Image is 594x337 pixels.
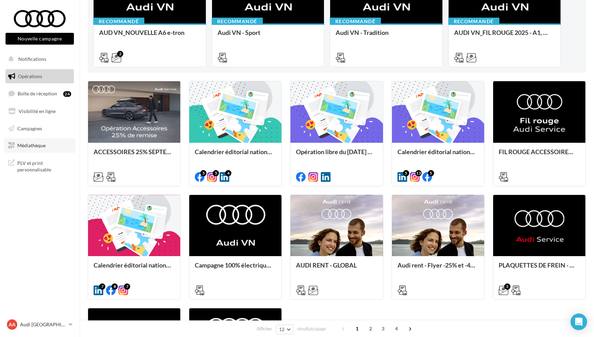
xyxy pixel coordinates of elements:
span: Médiathèque [17,142,46,148]
div: Recommandé [330,18,381,25]
span: Afficher [257,326,272,332]
button: Notifications [4,52,73,66]
div: Calendrier éditorial national : semaines du 04.08 au 25.08 [94,262,175,275]
div: Audi VN - Sport [218,29,319,43]
div: AUD VN_NOUVELLE A6 e-tron [99,29,200,43]
div: 5 [200,170,207,176]
span: 3 [377,323,389,334]
span: PLV et print personnalisable [17,158,71,173]
div: PLAQUETTES DE FREIN - AUDI SERVICE [499,262,580,275]
div: 5 [428,170,434,176]
div: Audi VN - Tradition [336,29,437,43]
div: Open Intercom Messenger [571,313,587,330]
div: Calendrier éditorial national : du 02.09 au 03.09 [195,148,276,162]
div: 4 [225,170,231,176]
div: 3 [504,283,510,290]
span: Visibilité en ligne [19,108,56,114]
span: résultats/page [297,326,326,332]
div: 5 [403,170,409,176]
div: 2 [117,51,123,57]
div: FIL ROUGE ACCESSOIRES SEPTEMBRE - AUDI SERVICE [499,148,580,162]
span: Notifications [18,56,46,62]
div: Calendrier éditorial national : semaine du 25.08 au 31.08 [397,148,479,162]
div: Recommandé [448,18,499,25]
a: Boîte de réception24 [4,86,75,101]
div: 7 [124,283,130,290]
div: 5 [213,170,219,176]
div: ACCESSOIRES 25% SEPTEMBRE - AUDI SERVICE [94,148,175,162]
p: Audi [GEOGRAPHIC_DATA] [20,321,66,328]
div: 8 [112,283,118,290]
span: 12 [279,327,285,332]
div: 13 [415,170,422,176]
div: AUDI VN_FIL ROUGE 2025 - A1, Q2, Q3, Q5 et Q4 e-tron [454,29,555,43]
div: Campagne 100% électrique BEV Septembre [195,262,276,275]
a: AA Audi [GEOGRAPHIC_DATA] [6,318,74,331]
span: Boîte de réception [18,91,57,96]
div: Recommandé [212,18,263,25]
button: 12 [276,325,294,334]
a: Campagnes [4,121,75,136]
a: Opérations [4,69,75,84]
div: 7 [99,283,105,290]
a: PLV et print personnalisable [4,156,75,176]
div: AUDI RENT - GLOBAL [296,262,377,275]
a: Visibilité en ligne [4,104,75,119]
button: Nouvelle campagne [6,33,74,45]
span: AA [9,321,16,328]
span: 2 [365,323,376,334]
span: 1 [352,323,363,334]
div: Opération libre du [DATE] 12:06 [296,148,377,162]
a: Médiathèque [4,138,75,153]
span: Opérations [18,73,42,79]
span: 4 [391,323,402,334]
div: Audi rent - Flyer -25% et -40% [397,262,479,275]
div: 24 [63,91,71,97]
div: Recommandé [93,18,144,25]
span: Campagnes [17,125,42,131]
